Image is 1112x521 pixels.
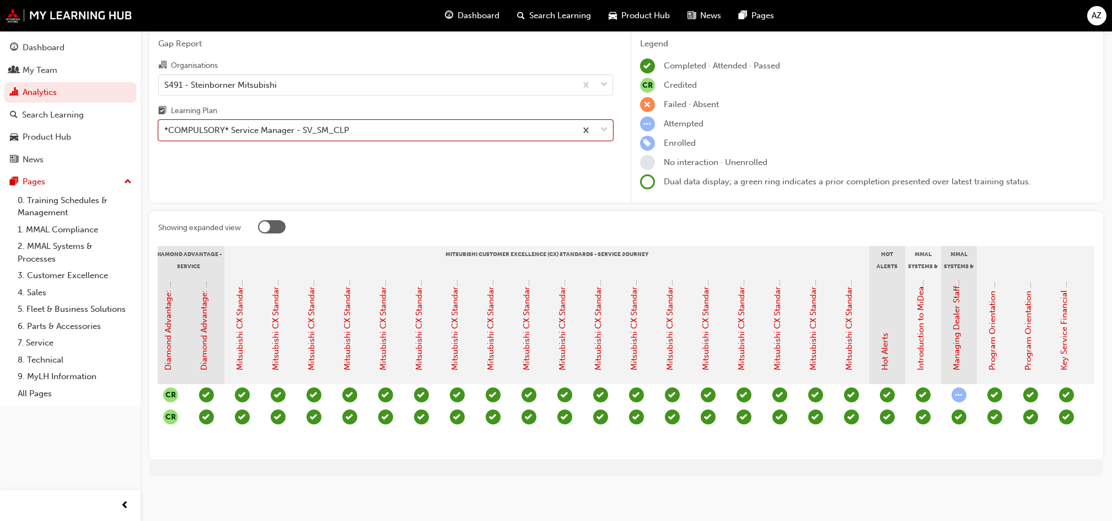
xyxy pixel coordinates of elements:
[4,38,136,58] a: Dashboard
[941,246,977,274] div: MMAL Systems & Processes - Management
[1092,9,1102,22] span: AZ
[199,387,214,402] span: learningRecordVerb_PASS-icon
[701,387,716,402] span: learningRecordVerb_PASS-icon
[6,8,132,23] a: mmal
[22,109,84,121] div: Search Learning
[458,9,500,22] span: Dashboard
[844,387,859,402] span: learningRecordVerb_PASS-icon
[378,410,393,424] span: learningRecordVerb_PASS-icon
[414,410,429,424] span: learningRecordVerb_PASS-icon
[905,246,941,274] div: MMAL Systems & Processes - General
[13,221,136,238] a: 1. MMAL Compliance
[23,41,65,54] div: Dashboard
[4,60,136,81] a: My Team
[640,136,655,151] span: learningRecordVerb_ENROLL-icon
[640,97,655,112] span: learningRecordVerb_FAIL-icon
[200,227,209,371] a: Diamond Advantage: Service Training
[679,4,730,27] a: news-iconNews
[622,9,670,22] span: Product Hub
[916,256,926,371] a: Introduction to MiDealerAssist
[916,410,931,424] span: learningRecordVerb_PASS-icon
[664,138,696,148] span: Enrolled
[13,385,136,402] a: All Pages
[557,387,572,402] span: learningRecordVerb_PASS-icon
[640,155,655,170] span: learningRecordVerb_NONE-icon
[4,127,136,147] a: Product Hub
[342,410,357,424] span: learningRecordVerb_PASS-icon
[13,267,136,284] a: 3. Customer Excellence
[880,410,895,424] span: learningRecordVerb_PASS-icon
[880,333,890,371] a: Hot Alerts
[124,175,132,189] span: up-icon
[10,132,18,142] span: car-icon
[600,4,679,27] a: car-iconProduct Hub
[158,107,166,116] span: learningplan-icon
[23,131,71,143] div: Product Hub
[414,387,429,402] span: learningRecordVerb_PASS-icon
[916,387,931,402] span: learningRecordVerb_PASS-icon
[808,410,823,424] span: learningRecordVerb_PASS-icon
[121,499,130,513] span: prev-icon
[437,4,509,27] a: guage-iconDashboard
[10,110,18,120] span: search-icon
[737,387,751,402] span: learningRecordVerb_PASS-icon
[1023,387,1038,402] span: learningRecordVerb_PASS-icon
[609,9,617,23] span: car-icon
[235,222,245,371] a: Mitsubishi CX Standards - Introduction
[640,78,655,93] span: null-icon
[13,334,136,352] a: 7. Service
[1023,410,1038,424] span: learningRecordVerb_PASS-icon
[772,410,787,424] span: learningRecordVerb_PASS-icon
[664,80,697,90] span: Credited
[664,99,719,109] span: Failed · Absent
[593,387,608,402] span: learningRecordVerb_PASS-icon
[4,150,136,170] a: News
[307,410,321,424] span: learningRecordVerb_PASS-icon
[445,9,454,23] span: guage-icon
[163,410,178,424] button: null-icon
[13,318,136,335] a: 6. Parts & Accessories
[224,246,869,274] div: Mitsubishi Customer Excellence (CX) Standards - Service Journey
[164,235,174,371] a: Diamond Advantage: Fundamentals
[10,177,18,187] span: pages-icon
[486,410,501,424] span: learningRecordVerb_PASS-icon
[1059,387,1074,402] span: learningRecordVerb_PASS-icon
[271,410,286,424] span: learningRecordVerb_PASS-icon
[844,410,859,424] span: learningRecordVerb_PASS-icon
[952,387,966,402] span: learningRecordVerb_ATTEMPT-icon
[199,410,214,424] span: learningRecordVerb_PASS-icon
[23,153,44,166] div: News
[271,387,286,402] span: learningRecordVerb_PASS-icon
[171,105,217,116] div: Learning Plan
[4,172,136,192] button: Pages
[688,9,696,23] span: news-icon
[522,410,536,424] span: learningRecordVerb_PASS-icon
[952,236,962,371] a: Managing Dealer Staff SAP Records
[808,387,823,402] span: learningRecordVerb_PASS-icon
[13,284,136,301] a: 4. Sales
[10,43,18,53] span: guage-icon
[1059,410,1074,424] span: learningRecordVerb_PASS-icon
[10,155,18,165] span: news-icon
[737,410,751,424] span: learningRecordVerb_PASS-icon
[378,387,393,402] span: learningRecordVerb_PASS-icon
[701,9,722,22] span: News
[522,387,536,402] span: learningRecordVerb_PASS-icon
[557,410,572,424] span: learningRecordVerb_PASS-icon
[665,387,680,402] span: learningRecordVerb_PASS-icon
[4,105,136,125] a: Search Learning
[450,387,465,402] span: learningRecordVerb_PASS-icon
[235,410,250,424] span: learningRecordVerb_PASS-icon
[4,82,136,103] a: Analytics
[235,387,250,402] span: learningRecordVerb_PASS-icon
[171,60,218,71] div: Organisations
[664,119,703,129] span: Attempted
[987,410,1002,424] span: learningRecordVerb_ATTEND-icon
[23,176,45,188] div: Pages
[880,387,895,402] span: learningRecordVerb_PASS-icon
[158,61,166,71] span: organisation-icon
[664,177,1031,187] span: Dual data display; a green ring indicates a prior completion presented over latest training status.
[640,38,1094,50] div: Legend
[164,124,349,137] div: *COMPULSORY* Service Manager - SV_SM_CLP
[987,387,1002,402] span: learningRecordVerb_ATTEND-icon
